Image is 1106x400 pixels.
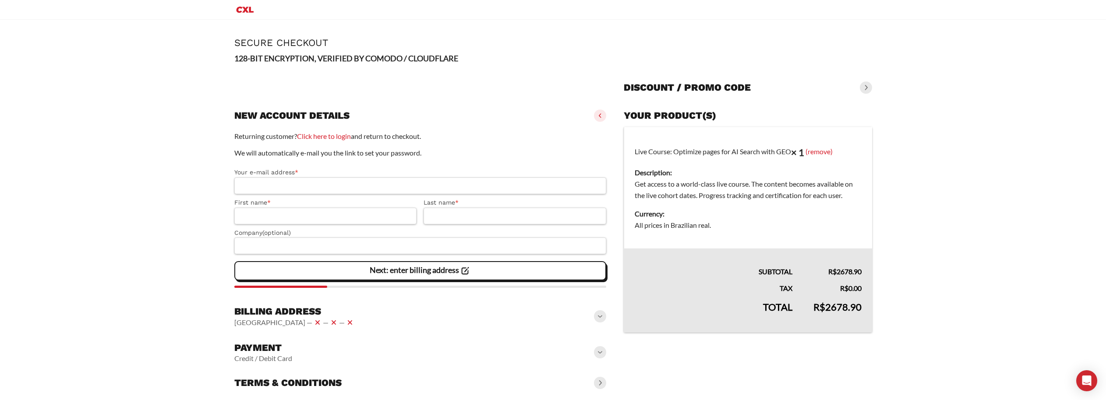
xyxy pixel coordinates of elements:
bdi: 2678.90 [828,267,862,276]
h3: Discount / promo code [624,81,751,94]
vaadin-horizontal-layout: [GEOGRAPHIC_DATA] — — — [234,317,355,328]
th: Subtotal [624,248,803,277]
dd: Get access to a world-class live course. The content becomes available on the live cohort dates. ... [635,178,861,201]
dd: All prices in Brazilian real. [635,219,861,231]
strong: × 1 [791,146,804,158]
td: Live Course: Optimize pages for AI Search with GEO [624,127,872,249]
label: Your e-mail address [234,167,607,177]
span: (optional) [262,229,291,236]
strong: 128-BIT ENCRYPTION, VERIFIED BY COMODO / CLOUDFLARE [234,53,458,63]
bdi: 2678.90 [813,301,862,313]
dt: Description: [635,167,861,178]
a: Click here to login [297,132,351,140]
vaadin-horizontal-layout: Credit / Debit Card [234,354,292,363]
h1: Secure Checkout [234,37,872,48]
span: R$ [828,267,837,276]
h3: Payment [234,342,292,354]
h3: New account details [234,110,350,122]
vaadin-button: Next: enter billing address [234,261,607,280]
span: R$ [813,301,825,313]
label: First name [234,198,417,208]
p: Returning customer? and return to checkout. [234,131,607,142]
div: Open Intercom Messenger [1076,370,1097,391]
h3: Terms & conditions [234,377,342,389]
span: R$ [840,284,848,292]
th: Tax [624,277,803,294]
label: Company [234,228,607,238]
label: Last name [424,198,606,208]
p: We will automatically e-mail you the link to set your password. [234,147,607,159]
a: (remove) [806,147,833,155]
bdi: 0.00 [840,284,862,292]
th: Total [624,294,803,333]
dt: Currency: [635,208,861,219]
h3: Billing address [234,305,355,318]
